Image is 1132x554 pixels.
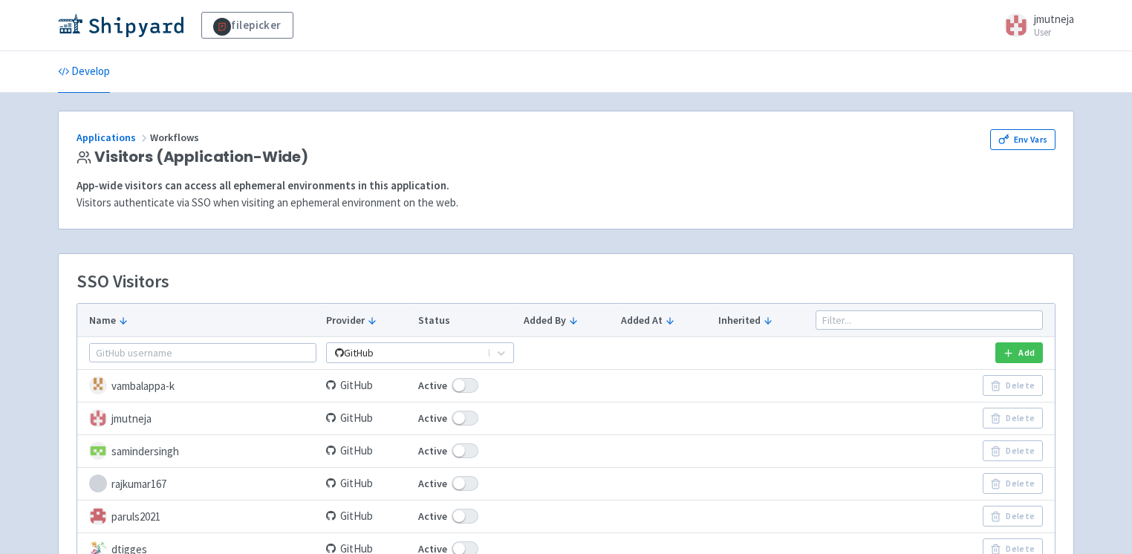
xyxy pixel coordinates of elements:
td: vambalappa-k [77,369,321,402]
a: Applications [77,131,150,144]
a: Env Vars [990,129,1055,150]
td: GitHub [321,369,413,402]
button: Added By [524,313,612,328]
strong: App-wide visitors can access all ephemeral environments in this application. [77,178,449,192]
small: User [1034,27,1074,37]
span: Visitors (Application-Wide) [94,149,308,166]
button: Added At [621,313,708,328]
img: Shipyard logo [58,13,183,37]
td: jmutneja [77,402,321,434]
td: GitHub [321,467,413,500]
a: filepicker [201,12,293,39]
span: Active [418,508,447,525]
span: Active [418,475,447,492]
input: Filter... [816,310,1043,330]
button: Name [89,313,316,328]
button: Delete [983,408,1043,428]
span: Workflows [150,131,201,144]
span: Active [418,377,447,394]
td: GitHub [321,434,413,467]
a: Develop [58,51,110,93]
button: Delete [983,440,1043,461]
button: Delete [983,375,1043,396]
button: Delete [983,506,1043,527]
span: Active [418,410,447,427]
a: jmutneja User [995,13,1074,37]
td: paruls2021 [77,500,321,532]
span: jmutneja [1034,12,1074,26]
button: Inherited [718,313,807,328]
button: Delete [983,473,1043,494]
button: Provider [326,313,409,328]
button: Add [995,342,1043,363]
td: GitHub [321,402,413,434]
p: Visitors authenticate via SSO when visiting an ephemeral environment on the web. [77,195,1055,212]
h3: SSO Visitors [77,272,169,291]
th: Status [413,304,518,336]
td: samindersingh [77,434,321,467]
span: Active [418,443,447,460]
input: GitHub username [89,343,316,362]
td: GitHub [321,500,413,532]
td: rajkumar167 [77,467,321,500]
